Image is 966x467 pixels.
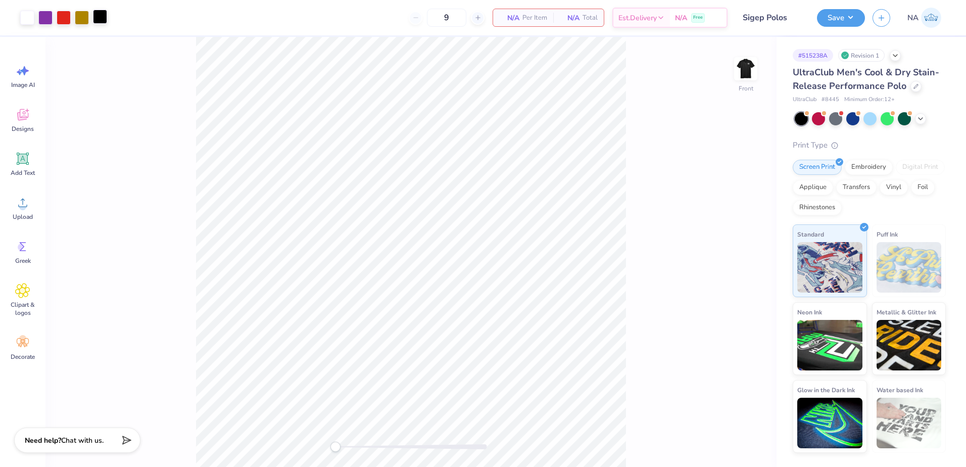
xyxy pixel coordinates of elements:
[522,13,547,23] span: Per Item
[845,160,893,175] div: Embroidery
[6,301,39,317] span: Clipart & logos
[583,13,598,23] span: Total
[427,9,466,27] input: – –
[836,180,877,195] div: Transfers
[797,307,822,317] span: Neon Ink
[793,180,833,195] div: Applique
[838,49,885,62] div: Revision 1
[903,8,946,28] a: NA
[877,398,942,448] img: Water based Ink
[797,398,862,448] img: Glow in the Dark Ink
[11,353,35,361] span: Decorate
[877,242,942,293] img: Puff Ink
[911,180,935,195] div: Foil
[877,229,898,240] span: Puff Ink
[896,160,945,175] div: Digital Print
[499,13,519,23] span: N/A
[822,96,839,104] span: # 8445
[61,436,104,445] span: Chat with us.
[880,180,908,195] div: Vinyl
[675,13,687,23] span: N/A
[797,229,824,240] span: Standard
[797,242,862,293] img: Standard
[793,66,939,92] span: UltraClub Men's Cool & Dry Stain-Release Performance Polo
[797,385,855,395] span: Glow in the Dark Ink
[793,139,946,151] div: Print Type
[13,213,33,221] span: Upload
[12,125,34,133] span: Designs
[739,84,753,93] div: Front
[25,436,61,445] strong: Need help?
[693,14,703,21] span: Free
[11,169,35,177] span: Add Text
[793,200,842,215] div: Rhinestones
[817,9,865,27] button: Save
[15,257,31,265] span: Greek
[844,96,895,104] span: Minimum Order: 12 +
[877,307,936,317] span: Metallic & Glitter Ink
[877,385,923,395] span: Water based Ink
[735,8,809,28] input: Untitled Design
[736,59,756,79] img: Front
[793,96,816,104] span: UltraClub
[793,160,842,175] div: Screen Print
[797,320,862,370] img: Neon Ink
[921,8,941,28] img: Nadim Al Naser
[11,81,35,89] span: Image AI
[877,320,942,370] img: Metallic & Glitter Ink
[330,442,341,452] div: Accessibility label
[907,12,919,24] span: NA
[793,49,833,62] div: # 515238A
[618,13,657,23] span: Est. Delivery
[559,13,579,23] span: N/A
